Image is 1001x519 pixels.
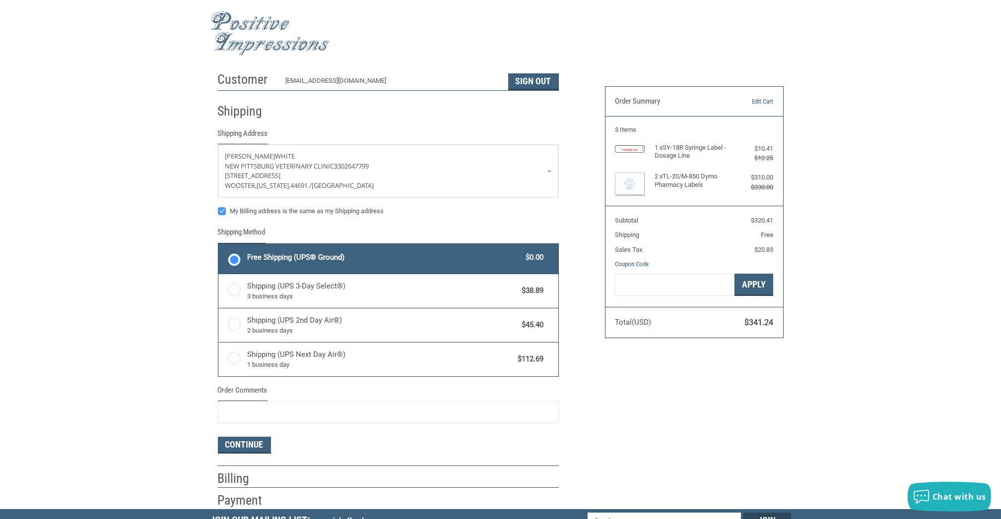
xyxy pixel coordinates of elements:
span: 3 business days [247,291,517,301]
span: NEW PITTSBURG VETERINARY CLINIC [225,162,334,171]
button: Continue [218,437,271,454]
label: My Billing address is the same as my Shipping address [218,207,559,215]
input: Gift Certificate or Coupon Code [615,274,734,296]
span: Total (USD) [615,318,651,327]
legend: Shipping Method [218,227,266,243]
span: $112.69 [513,353,544,365]
span: Free Shipping (UPS® Ground) [247,252,521,263]
span: Shipping (UPS 3-Day Select®) [247,281,517,301]
span: Shipping (UPS 2nd Day Air®) [247,315,517,336]
span: 44691 / [291,181,312,190]
div: $330.00 [734,182,773,192]
span: $38.89 [517,285,544,296]
span: [GEOGRAPHIC_DATA] [312,181,374,190]
h2: Customer [218,71,276,88]
span: WHITE [275,152,295,161]
a: Coupon Code [615,260,649,268]
span: Shipping (UPS Next Day Air®) [247,349,513,370]
span: $45.40 [517,319,544,331]
span: Free [761,231,773,238]
span: $341.24 [744,318,773,327]
span: Chat with us [933,491,986,502]
span: [PERSON_NAME] [225,152,275,161]
h2: Billing [218,470,276,487]
span: 2 business days [247,326,517,336]
h2: Shipping [218,103,276,119]
h3: 3 Items [615,126,773,134]
img: Positive Impressions [210,11,330,56]
div: $310.00 [734,173,773,182]
span: Subtotal [615,217,638,224]
h4: 1 x SY-18R Syringe Label - Dosage Line [655,144,732,160]
legend: Shipping Address [218,128,268,144]
span: 3302647799 [334,162,369,171]
a: Edit Cart [723,97,773,107]
div: $12.25 [734,153,773,163]
span: Sales Tax [615,246,642,253]
h3: Order Summary [615,97,723,107]
span: [US_STATE], [257,181,291,190]
button: Apply [734,274,773,296]
span: $320.41 [751,217,773,224]
span: WOOSTER, [225,181,257,190]
button: Chat with us [908,482,991,512]
h2: Payment [218,492,276,509]
span: $0.00 [521,252,544,263]
h4: 2 x TL-20/M-850 Dymo Pharmacy Labels [655,173,732,189]
div: $10.41 [734,144,773,154]
div: [EMAIL_ADDRESS][DOMAIN_NAME] [285,76,498,90]
button: Sign Out [508,73,559,90]
a: Enter or select a different address [218,145,558,197]
legend: Order Comments [218,385,267,401]
span: [STREET_ADDRESS] [225,171,281,180]
span: 1 business day [247,360,513,370]
span: Shipping [615,231,639,238]
span: $20.83 [754,246,773,253]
